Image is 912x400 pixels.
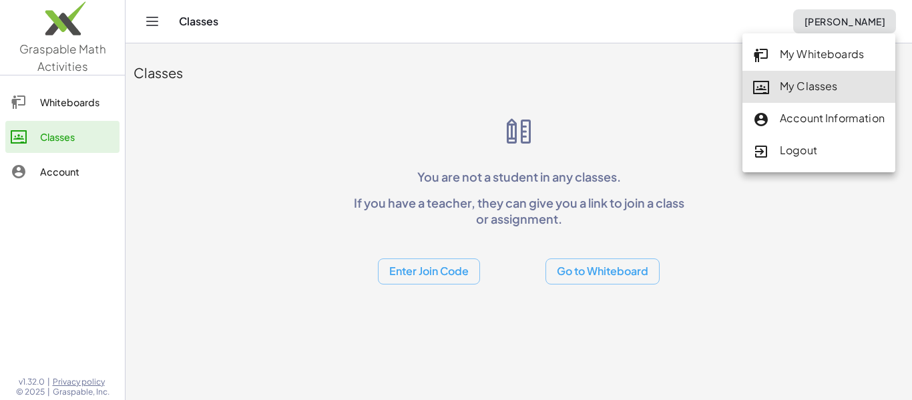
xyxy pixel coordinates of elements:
div: Account Information [753,110,885,128]
p: If you have a teacher, they can give you a link to join a class or assignment. [348,195,690,226]
div: Whiteboards [40,94,114,110]
span: v1.32.0 [19,377,45,387]
div: Logout [753,142,885,160]
button: Go to Whiteboard [545,258,660,284]
button: [PERSON_NAME] [793,9,896,33]
a: My Classes [742,71,895,103]
span: | [47,387,50,397]
a: Classes [5,121,120,153]
span: Graspable Math Activities [19,41,106,73]
span: © 2025 [16,387,45,397]
a: Whiteboards [5,86,120,118]
div: Account [40,164,114,180]
div: My Classes [753,78,885,95]
span: Graspable, Inc. [53,387,109,397]
span: | [47,377,50,387]
div: My Whiteboards [753,46,885,63]
p: You are not a student in any classes. [348,169,690,184]
button: Toggle navigation [142,11,163,32]
a: Privacy policy [53,377,109,387]
div: Classes [40,129,114,145]
button: Enter Join Code [378,258,480,284]
span: [PERSON_NAME] [804,15,885,27]
a: Account [5,156,120,188]
div: Classes [134,63,904,82]
a: My Whiteboards [742,39,895,71]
